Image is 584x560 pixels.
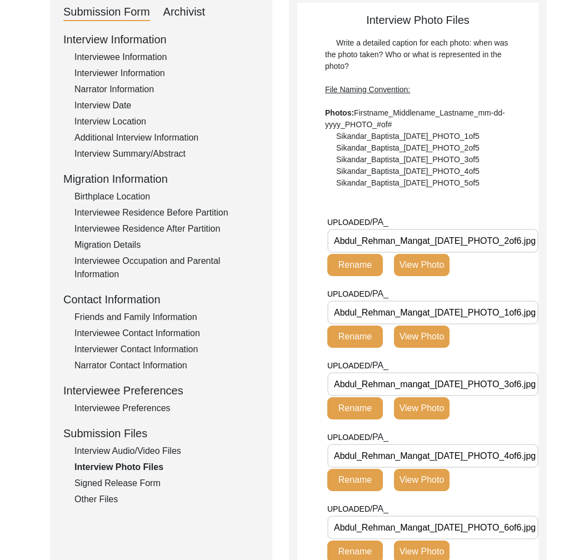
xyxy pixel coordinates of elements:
button: Rename [327,326,383,348]
div: Birthplace Location [74,190,259,203]
span: UPLOADED/ [327,504,372,513]
button: Rename [327,469,383,491]
div: Narrator Contact Information [74,359,259,372]
button: Rename [327,254,383,276]
span: PA_ [372,217,388,227]
div: Friends and Family Information [74,311,259,324]
span: UPLOADED/ [327,218,372,227]
span: PA_ [372,504,388,513]
div: Interviewee Preferences [63,382,259,399]
button: View Photo [394,254,450,276]
button: View Photo [394,469,450,491]
div: Archivist [163,3,206,21]
button: View Photo [394,397,450,419]
div: Write a detailed caption for each photo: when was the photo taken? Who or what is represented in ... [325,37,511,189]
div: Contact Information [63,291,259,308]
div: Interviewee Contact Information [74,327,259,340]
div: Interviewee Preferences [74,402,259,415]
div: Interviewer Contact Information [74,343,259,356]
div: Interview Summary/Abstract [74,147,259,161]
span: PA_ [372,361,388,370]
div: Interview Photo Files [74,461,259,474]
div: Submission Files [63,425,259,442]
div: Interview Information [63,31,259,48]
span: PA_ [372,289,388,298]
div: Interviewee Occupation and Parental Information [74,254,259,281]
span: PA_ [372,432,388,442]
div: Interview Audio/Video Files [74,444,259,458]
div: Interviewee Information [74,51,259,64]
b: Photos: [325,108,354,117]
span: UPLOADED/ [327,289,372,298]
div: Migration Details [74,238,259,252]
button: View Photo [394,326,450,348]
div: Interview Location [74,115,259,128]
div: Interviewer Information [74,67,259,80]
button: Rename [327,397,383,419]
div: Submission Form [63,3,150,21]
span: UPLOADED/ [327,433,372,442]
div: Interviewee Residence Before Partition [74,206,259,219]
span: File Naming Convention: [325,85,410,94]
div: Narrator Information [74,83,259,96]
span: UPLOADED/ [327,361,372,370]
div: Additional Interview Information [74,131,259,144]
div: Other Files [74,493,259,506]
div: Interviewee Residence After Partition [74,222,259,236]
div: Interview Photo Files [297,12,538,189]
div: Migration Information [63,171,259,187]
div: Interview Date [74,99,259,112]
div: Signed Release Form [74,477,259,490]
